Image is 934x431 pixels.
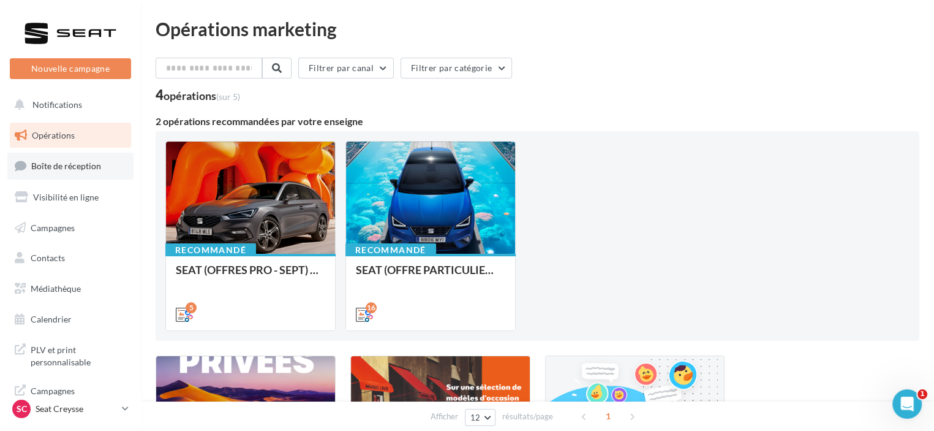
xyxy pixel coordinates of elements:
div: opérations [164,90,240,101]
div: 4 [156,88,240,102]
a: Campagnes [7,215,134,241]
div: SEAT (OFFRES PRO - SEPT) - SOCIAL MEDIA [176,264,325,288]
span: Opérations [32,130,75,140]
a: Contacts [7,245,134,271]
a: Calendrier [7,307,134,332]
span: Campagnes DataOnDemand [31,383,126,409]
span: Campagnes [31,222,75,232]
p: Seat Creysse [36,403,117,415]
div: 16 [366,302,377,313]
span: Afficher [431,411,458,422]
span: PLV et print personnalisable [31,341,126,368]
span: résultats/page [502,411,553,422]
span: Médiathèque [31,283,81,294]
span: Notifications [32,99,82,110]
div: Opérations marketing [156,20,919,38]
a: Visibilité en ligne [7,185,134,210]
button: Nouvelle campagne [10,58,131,79]
span: (sur 5) [216,91,240,102]
div: 5 [186,302,197,313]
button: Notifications [7,92,129,118]
span: Visibilité en ligne [33,192,99,202]
span: 12 [470,413,481,422]
a: Campagnes DataOnDemand [7,378,134,414]
div: Recommandé [165,243,256,257]
span: Boîte de réception [31,161,101,171]
button: 12 [465,409,496,426]
span: SC [17,403,27,415]
a: SC Seat Creysse [10,397,131,421]
button: Filtrer par catégorie [401,58,512,78]
span: 1 [598,406,618,426]
a: Opérations [7,123,134,148]
div: Recommandé [345,243,436,257]
a: PLV et print personnalisable [7,337,134,373]
button: Filtrer par canal [298,58,394,78]
span: Calendrier [31,314,72,324]
div: 2 opérations recommandées par votre enseigne [156,116,919,126]
a: Médiathèque [7,276,134,302]
div: SEAT (OFFRE PARTICULIER - SEPT) - SOCIAL MEDIA [356,264,505,288]
span: Contacts [31,253,65,263]
a: Boîte de réception [7,153,134,179]
span: 1 [917,389,927,399]
iframe: Intercom live chat [892,389,922,419]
